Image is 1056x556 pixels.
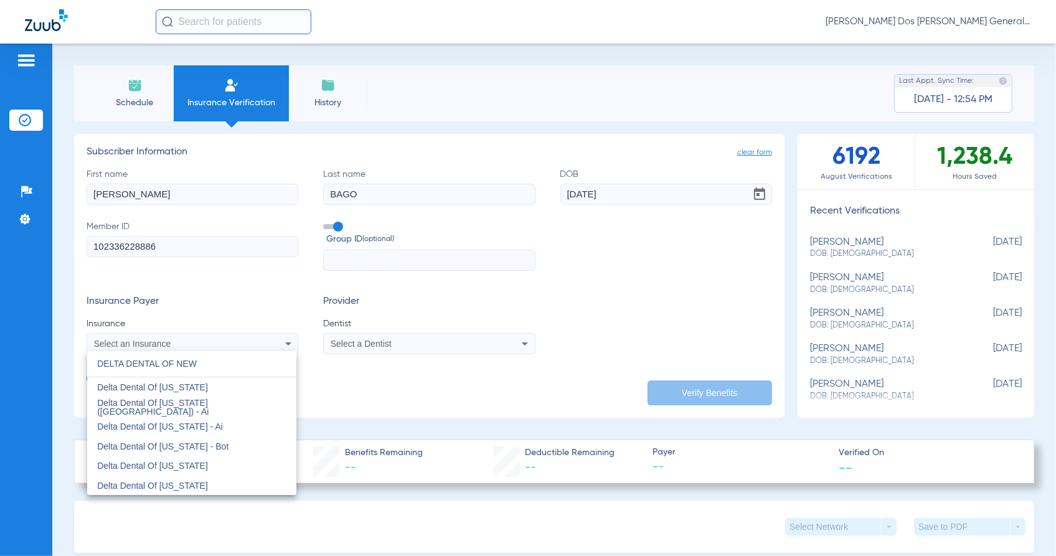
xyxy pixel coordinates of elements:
input: dropdown search [87,351,296,377]
span: Delta Dental Of [US_STATE] - Bot [97,441,229,451]
span: Delta Dental Of [US_STATE] - Ai [97,422,223,431]
span: Delta Dental Of [US_STATE] ([GEOGRAPHIC_DATA]) - Ai [97,398,209,417]
iframe: Chat Widget [994,496,1056,556]
span: Delta Dental Of [US_STATE] [97,481,208,491]
span: Delta Dental Of [US_STATE] [97,461,208,471]
span: Delta Dental Of [US_STATE] [97,382,208,392]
